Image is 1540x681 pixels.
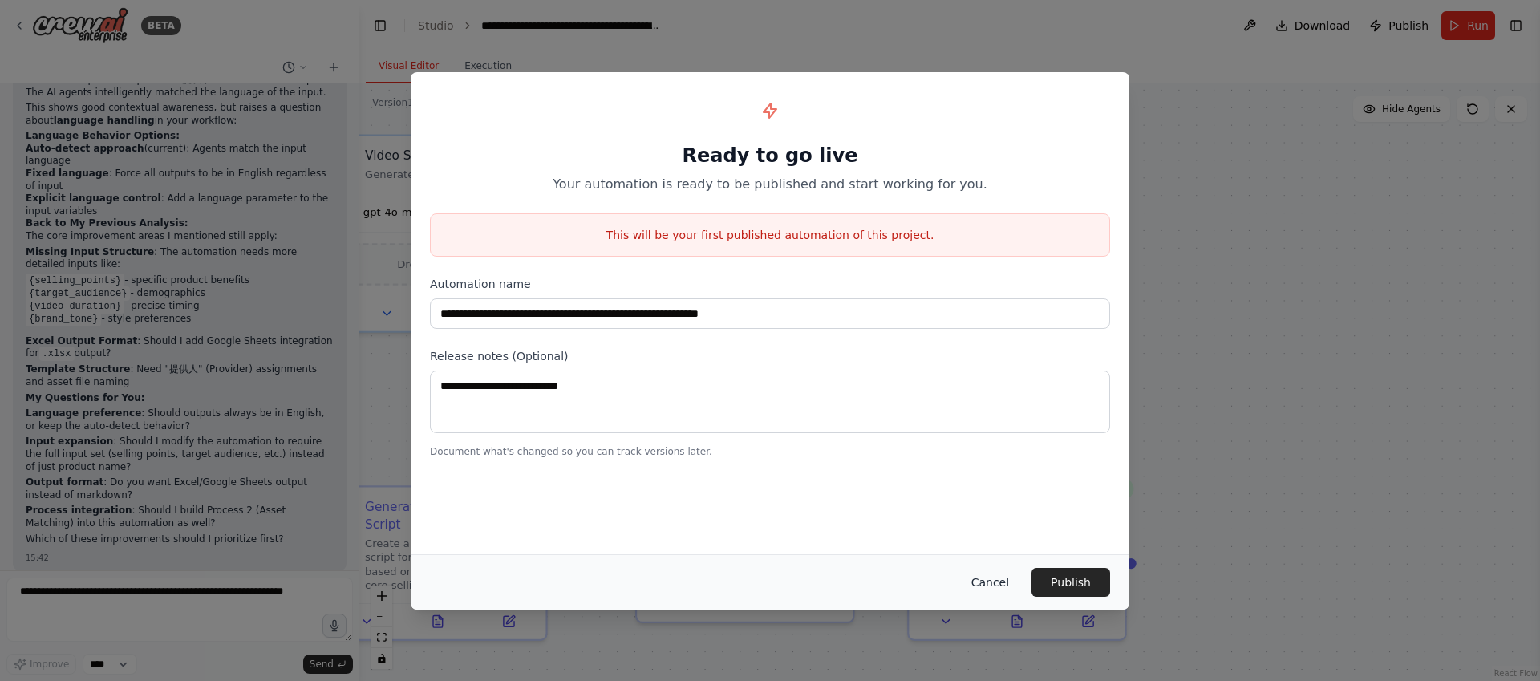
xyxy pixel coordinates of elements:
p: Document what's changed so you can track versions later. [430,445,1110,458]
h1: Ready to go live [430,143,1110,168]
label: Release notes (Optional) [430,348,1110,364]
button: Publish [1031,568,1110,597]
button: Cancel [958,568,1022,597]
label: Automation name [430,276,1110,292]
p: Your automation is ready to be published and start working for you. [430,175,1110,194]
p: This will be your first published automation of this project. [431,227,1109,243]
